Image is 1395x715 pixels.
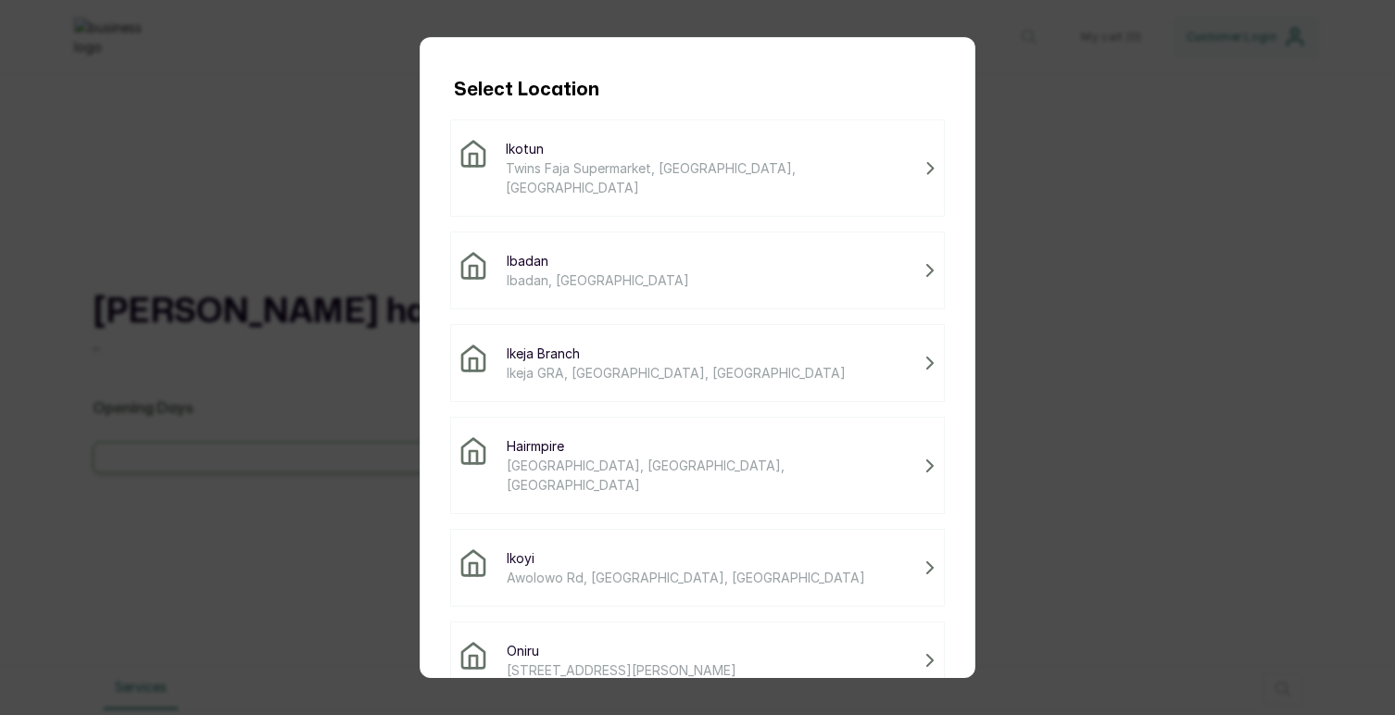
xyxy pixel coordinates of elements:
[507,251,689,270] span: Ibadan
[507,363,846,383] span: Ikeja GRA, [GEOGRAPHIC_DATA], [GEOGRAPHIC_DATA]
[507,660,736,680] span: [STREET_ADDRESS][PERSON_NAME]
[454,75,599,105] h1: Select Location
[507,344,846,363] span: Ikeja Branch
[507,270,689,290] span: Ibadan, [GEOGRAPHIC_DATA]
[507,568,865,587] span: Awolowo Rd, [GEOGRAPHIC_DATA], [GEOGRAPHIC_DATA]
[507,548,865,568] span: Ikoyi
[506,139,917,158] span: Ikotun
[506,158,917,197] span: Twins Faja Supermarket, [GEOGRAPHIC_DATA], [GEOGRAPHIC_DATA]
[507,641,736,660] span: Oniru
[507,456,917,495] span: [GEOGRAPHIC_DATA], [GEOGRAPHIC_DATA], [GEOGRAPHIC_DATA]
[507,436,917,456] span: Hairmpire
